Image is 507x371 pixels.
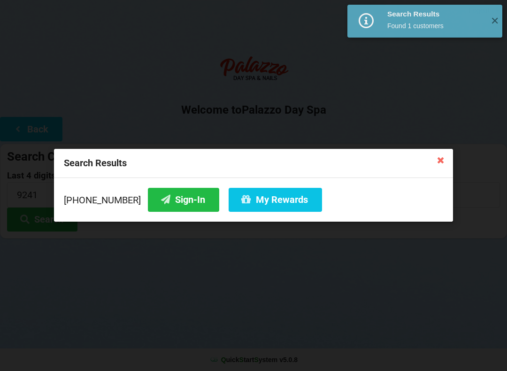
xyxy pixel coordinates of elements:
div: Found 1 customers [387,21,484,31]
div: [PHONE_NUMBER] [64,188,443,212]
button: My Rewards [229,188,322,212]
div: Search Results [387,9,484,19]
div: Search Results [54,149,453,178]
button: Sign-In [148,188,219,212]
